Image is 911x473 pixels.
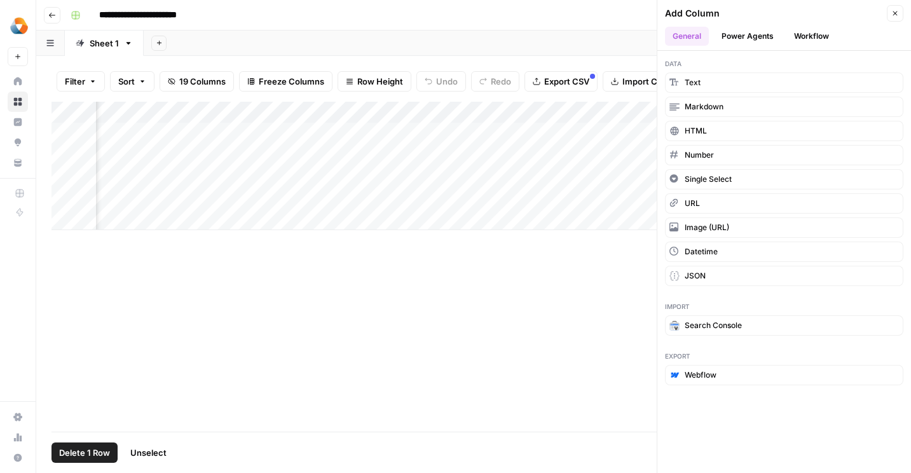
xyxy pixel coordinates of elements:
button: URL [665,193,903,214]
button: Search Console [665,315,903,336]
button: 19 Columns [160,71,234,92]
button: Number [665,145,903,165]
span: Single Select [685,174,732,185]
button: Unselect [123,442,174,463]
span: Row Height [357,75,403,88]
span: JSON [685,270,706,282]
div: Sheet 1 [90,37,119,50]
span: Filter [65,75,85,88]
span: Text [685,77,701,88]
span: Undo [436,75,458,88]
a: Your Data [8,153,28,173]
button: Row Height [338,71,411,92]
button: Power Agents [714,27,781,46]
span: Number [685,149,714,161]
span: Redo [491,75,511,88]
span: Image (URL) [685,222,729,233]
span: Import [665,301,903,312]
span: Import CSV [622,75,668,88]
span: Data [665,58,903,69]
span: HTML [685,125,707,137]
a: Sheet 1 [65,31,144,56]
button: Import CSV [603,71,676,92]
button: Export CSV [524,71,598,92]
span: Export CSV [544,75,589,88]
button: Image (URL) [665,217,903,238]
button: Text [665,72,903,93]
span: Search Console [685,320,742,331]
button: General [665,27,709,46]
a: Usage [8,427,28,448]
button: Markdown [665,97,903,117]
span: Unselect [130,446,167,459]
a: Opportunities [8,132,28,153]
button: Workspace: Milengo [8,10,28,42]
span: Webflow [685,369,716,381]
button: Filter [57,71,105,92]
button: Webflow [665,365,903,385]
button: Single Select [665,169,903,189]
button: Workflow [786,27,837,46]
span: Freeze Columns [259,75,324,88]
button: Datetime [665,242,903,262]
a: Insights [8,112,28,132]
span: Markdown [685,101,723,113]
span: Export [665,351,903,361]
a: Browse [8,92,28,112]
span: 19 Columns [179,75,226,88]
button: Delete 1 Row [51,442,118,463]
span: Sort [118,75,135,88]
button: Freeze Columns [239,71,332,92]
a: Settings [8,407,28,427]
img: Milengo Logo [8,15,31,38]
button: Help + Support [8,448,28,468]
button: Sort [110,71,154,92]
button: Redo [471,71,519,92]
button: HTML [665,121,903,141]
span: URL [685,198,700,209]
button: JSON [665,266,903,286]
a: Home [8,71,28,92]
span: Delete 1 Row [59,446,110,459]
button: Undo [416,71,466,92]
span: Datetime [685,246,718,257]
